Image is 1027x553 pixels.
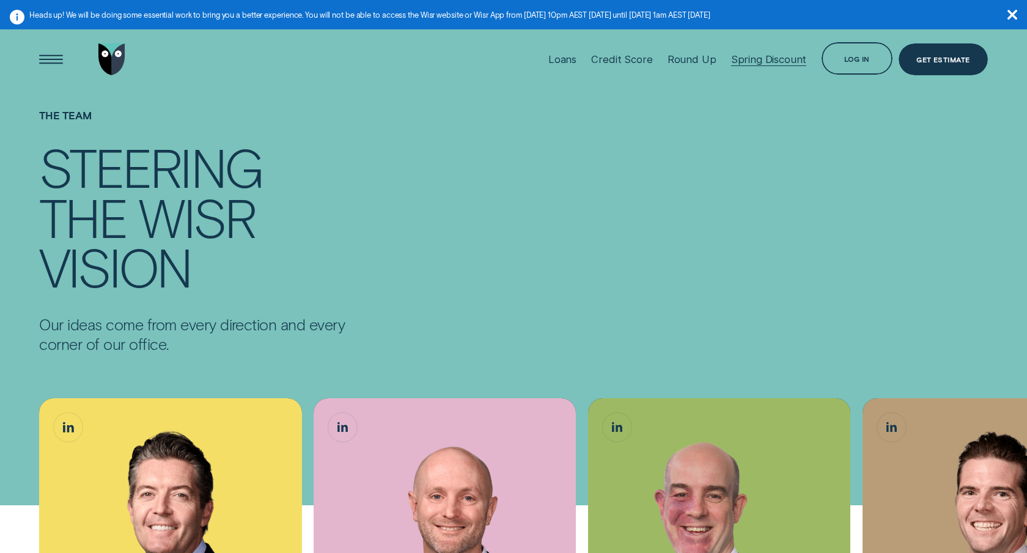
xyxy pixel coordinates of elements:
a: Go to home page [96,24,128,95]
button: Open Menu [35,43,67,75]
p: Our ideas come from every direction and every corner of our office. [39,315,345,354]
div: Steering [39,142,262,191]
a: Round Up [668,24,716,95]
div: vision [39,242,191,291]
a: Sam Harding, Chief Operating Officer LinkedIn button [603,413,631,442]
div: Round Up [668,53,716,65]
div: Loans [548,53,576,65]
h1: The Team [39,109,345,142]
div: Spring Discount [731,53,807,65]
h4: Steering the Wisr vision [39,142,345,291]
div: Credit Score [591,53,652,65]
a: Get Estimate [899,43,988,75]
button: Log in [822,42,893,74]
a: Matthew Lewis, Chief Financial Officer LinkedIn button [328,413,357,442]
div: Wisr [139,192,254,242]
a: Credit Score [591,24,652,95]
img: Wisr [98,43,125,75]
div: the [39,192,127,242]
a: Spring Discount [731,24,807,95]
a: James Goodwin, Chief Growth Officer LinkedIn button [877,413,906,442]
a: Loans [548,24,576,95]
a: Andrew Goodwin, Chief Executive Officer LinkedIn button [54,413,83,442]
